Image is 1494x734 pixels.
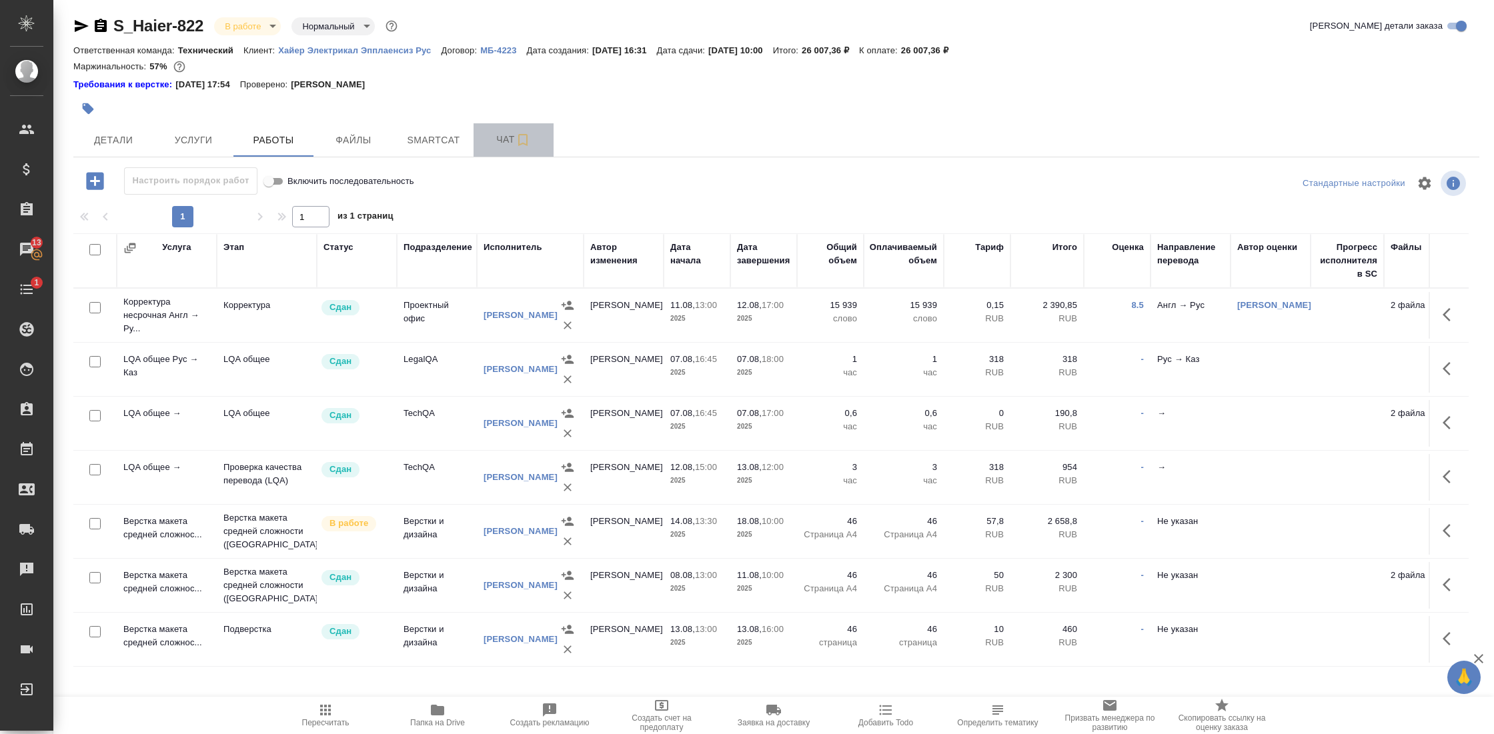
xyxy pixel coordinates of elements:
[606,697,718,734] button: Создать счет на предоплату
[1441,171,1469,196] span: Посмотреть информацию
[81,132,145,149] span: Детали
[269,697,382,734] button: Пересчитать
[1157,241,1224,267] div: Направление перевода
[975,241,1004,254] div: Тариф
[221,21,265,32] button: В работе
[494,697,606,734] button: Создать рекламацию
[117,289,217,342] td: Корректура несрочная Англ → Ру...
[670,570,695,580] p: 08.08,
[670,300,695,310] p: 11.08,
[223,623,310,636] p: Подверстка
[278,44,441,55] a: Хайер Электрикал Эпплаенсиз Рус
[558,369,578,389] button: Удалить
[1435,461,1467,493] button: Здесь прячутся важные кнопки
[870,528,937,541] p: Страница А4
[870,407,937,420] p: 0,6
[695,300,717,310] p: 13:00
[762,570,784,580] p: 10:00
[950,515,1004,528] p: 57,8
[223,299,310,312] p: Корректура
[241,132,305,149] span: Работы
[558,315,578,335] button: Удалить
[243,45,278,55] p: Клиент:
[737,241,790,267] div: Дата завершения
[337,208,394,227] span: из 1 страниц
[950,474,1004,487] p: RUB
[804,420,857,433] p: час
[670,408,695,418] p: 07.08,
[1054,697,1166,734] button: Призвать менеджера по развитию
[1391,299,1457,312] p: 2 файла
[171,58,188,75] button: 9272.45 RUB;
[804,299,857,312] p: 15 939
[1435,515,1467,547] button: Здесь прячутся важные кнопки
[223,241,244,254] div: Этап
[1141,570,1144,580] a: -
[320,407,390,425] div: Менеджер проверил работу исполнителя, передает ее на следующий этап
[584,616,664,663] td: [PERSON_NAME]
[320,623,390,641] div: Менеджер проверил работу исполнителя, передает ее на следующий этап
[670,624,695,634] p: 13.08,
[670,366,724,379] p: 2025
[870,582,937,595] p: Страница А4
[77,167,113,195] button: Добавить работу
[558,477,578,497] button: Удалить
[670,462,695,472] p: 12.08,
[1409,167,1441,199] span: Настроить таблицу
[870,461,937,474] p: 3
[397,454,477,501] td: TechQA
[117,616,217,663] td: Верстка макета средней сложнос...
[762,462,784,472] p: 12:00
[558,349,578,369] button: Назначить
[382,697,494,734] button: Папка на Drive
[24,236,49,249] span: 13
[1391,569,1457,582] p: 2 файла
[73,78,175,91] div: Нажми, чтобы открыть папку с инструкцией
[737,570,762,580] p: 11.08,
[737,582,790,595] p: 2025
[3,273,50,306] a: 1
[718,697,830,734] button: Заявка на доставку
[670,474,724,487] p: 2025
[1141,516,1144,526] a: -
[804,636,857,649] p: страница
[175,78,240,91] p: [DATE] 17:54
[329,517,368,530] p: В работе
[1151,292,1231,339] td: Англ → Рус
[1435,353,1467,385] button: Здесь прячутся важные кнопки
[1435,623,1467,655] button: Здесь прячутся важные кнопки
[329,301,351,314] p: Сдан
[1017,515,1077,528] p: 2 658,8
[737,420,790,433] p: 2025
[830,697,942,734] button: Добавить Todo
[482,131,546,148] span: Чат
[804,366,857,379] p: час
[558,295,578,315] button: Назначить
[383,17,400,35] button: Доп статусы указывают на важность/срочность заказа
[804,474,857,487] p: час
[1141,462,1144,472] a: -
[558,423,578,443] button: Удалить
[117,400,217,447] td: LQA общее →
[804,623,857,636] p: 46
[708,45,773,55] p: [DATE] 10:00
[870,636,937,649] p: страница
[73,61,149,71] p: Маржинальность:
[858,718,913,727] span: Добавить Todo
[484,634,558,644] a: [PERSON_NAME]
[950,528,1004,541] p: RUB
[117,346,217,393] td: LQA общее Рус → Каз
[73,94,103,123] button: Добавить тэг
[223,407,310,420] p: LQA общее
[737,474,790,487] p: 2025
[1017,366,1077,379] p: RUB
[397,508,477,555] td: Верстки и дизайна
[162,241,191,254] div: Услуга
[73,78,175,91] a: Требования к верстке:
[1151,454,1231,501] td: →
[950,623,1004,636] p: 10
[870,569,937,582] p: 46
[484,526,558,536] a: [PERSON_NAME]
[1435,569,1467,601] button: Здесь прячутся важные кнопки
[291,17,374,35] div: В работе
